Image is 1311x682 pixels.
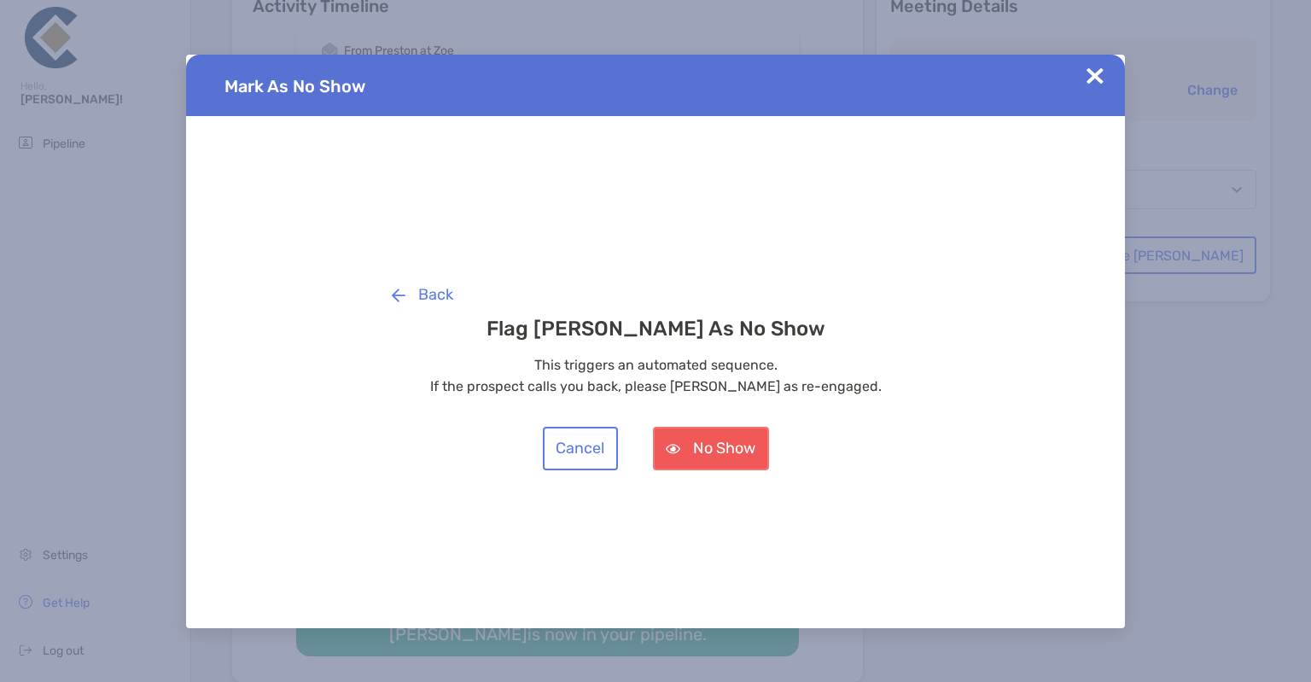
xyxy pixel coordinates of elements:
[1087,67,1104,85] img: Close Updates Zoe
[653,427,769,470] button: No Show
[543,427,618,470] button: Cancel
[666,444,680,454] img: button icon
[378,354,933,376] p: This triggers an automated sequence.
[392,289,405,302] img: button icon
[378,273,466,317] button: Back
[378,376,933,397] p: If the prospect calls you back, please [PERSON_NAME] as re-engaged.
[224,76,365,96] span: Mark As No Show
[378,317,933,341] h3: Flag [PERSON_NAME] As No Show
